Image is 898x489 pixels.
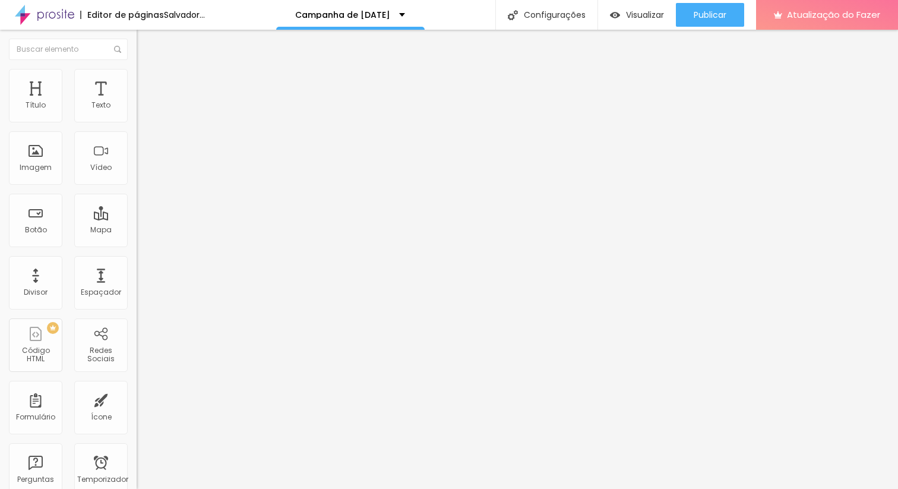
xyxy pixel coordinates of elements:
font: Visualizar [626,9,664,21]
button: Visualizar [598,3,676,27]
font: Redes Sociais [87,345,115,364]
font: Título [26,100,46,110]
iframe: Editor [137,30,898,489]
font: Configurações [524,9,586,21]
font: Publicar [694,9,726,21]
font: Espaçador [81,287,121,297]
font: Campanha de [DATE] [295,9,390,21]
font: Atualização do Fazer [787,8,880,21]
font: Ícone [91,412,112,422]
font: Temporizador [77,474,128,484]
font: Salvador... [164,9,205,21]
font: Botão [25,225,47,235]
img: Ícone [508,10,518,20]
button: Publicar [676,3,744,27]
font: Divisor [24,287,48,297]
font: Texto [91,100,110,110]
input: Buscar elemento [9,39,128,60]
font: Mapa [90,225,112,235]
font: Editor de páginas [87,9,164,21]
img: view-1.svg [610,10,620,20]
font: Vídeo [90,162,112,172]
font: Código HTML [22,345,50,364]
font: Imagem [20,162,52,172]
img: Ícone [114,46,121,53]
font: Perguntas [17,474,54,484]
font: Formulário [16,412,55,422]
